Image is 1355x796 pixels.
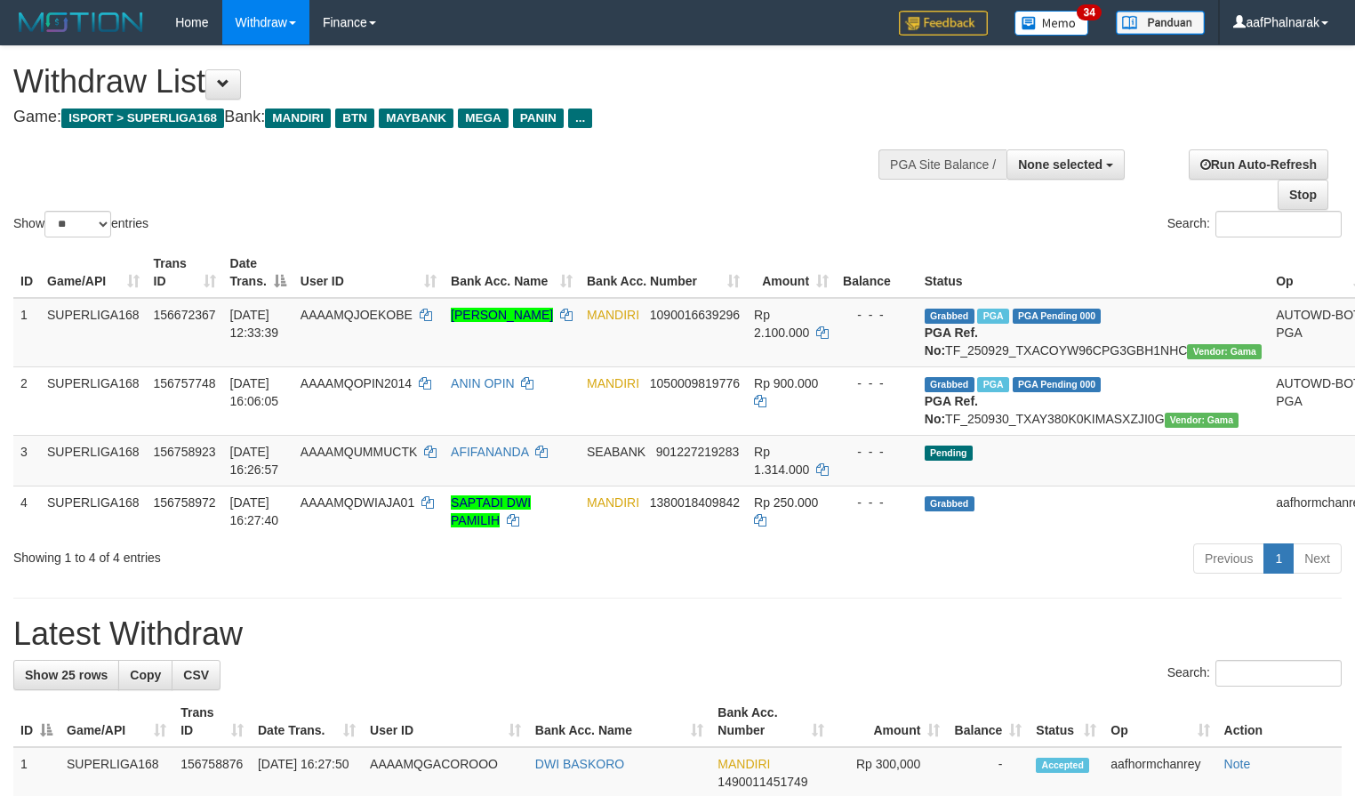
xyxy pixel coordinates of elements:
span: Copy 1490011451749 to clipboard [718,775,807,789]
td: TF_250930_TXAY380K0KIMASXZJI0G [918,366,1269,435]
div: - - - [843,443,910,461]
th: Bank Acc. Number: activate to sort column ascending [710,696,830,747]
span: Show 25 rows [25,668,108,682]
a: Stop [1278,180,1328,210]
span: Rp 250.000 [754,495,818,510]
td: SUPERLIGA168 [40,298,147,367]
input: Search: [1215,211,1342,237]
span: Copy [130,668,161,682]
label: Search: [1167,211,1342,237]
span: Vendor URL: https://trx31.1velocity.biz [1187,344,1262,359]
th: Amount: activate to sort column ascending [747,247,836,298]
input: Search: [1215,660,1342,687]
span: PANIN [513,109,564,128]
th: ID [13,247,40,298]
span: MANDIRI [587,376,639,390]
span: MANDIRI [587,308,639,322]
span: AAAAMQDWIAJA01 [301,495,414,510]
span: Copy 1050009819776 to clipboard [650,376,740,390]
h4: Game: Bank: [13,109,886,126]
span: [DATE] 12:33:39 [230,308,279,340]
img: Button%20Memo.svg [1014,11,1089,36]
span: MANDIRI [587,495,639,510]
td: 4 [13,486,40,536]
a: ANIN OPIN [451,376,515,390]
th: Bank Acc. Name: activate to sort column ascending [528,696,711,747]
td: SUPERLIGA168 [40,366,147,435]
span: 156672367 [154,308,216,322]
span: 34 [1077,4,1101,20]
span: MAYBANK [379,109,453,128]
span: Rp 900.000 [754,376,818,390]
span: AAAAMQJOEKOBE [301,308,413,322]
img: Feedback.jpg [899,11,988,36]
td: TF_250929_TXACOYW96CPG3GBH1NHC [918,298,1269,367]
span: Vendor URL: https://trx31.1velocity.biz [1165,413,1239,428]
span: CSV [183,668,209,682]
span: AAAAMQUMMUCTK [301,445,417,459]
a: Next [1293,543,1342,574]
span: Copy 1380018409842 to clipboard [650,495,740,510]
span: MANDIRI [718,757,770,771]
a: AFIFANANDA [451,445,528,459]
th: Trans ID: activate to sort column ascending [147,247,223,298]
div: PGA Site Balance / [878,149,1006,180]
span: Marked by aafsengchandara [977,309,1008,324]
img: MOTION_logo.png [13,9,148,36]
td: 2 [13,366,40,435]
span: ... [568,109,592,128]
th: Balance [836,247,918,298]
td: 3 [13,435,40,486]
a: [PERSON_NAME] [451,308,553,322]
th: User ID: activate to sort column ascending [363,696,528,747]
span: MEGA [458,109,509,128]
span: Copy 1090016639296 to clipboard [650,308,740,322]
label: Show entries [13,211,148,237]
th: User ID: activate to sort column ascending [293,247,444,298]
span: Grabbed [925,377,974,392]
a: CSV [172,660,220,690]
th: Game/API: activate to sort column ascending [40,247,147,298]
span: PGA Pending [1013,309,1102,324]
a: Previous [1193,543,1264,574]
span: 156758972 [154,495,216,510]
div: - - - [843,374,910,392]
a: Copy [118,660,172,690]
span: BTN [335,109,374,128]
th: Op: activate to sort column ascending [1103,696,1216,747]
button: None selected [1006,149,1125,180]
span: MANDIRI [265,109,331,128]
th: Amount: activate to sort column ascending [831,696,948,747]
th: Balance: activate to sort column ascending [947,696,1029,747]
th: Game/API: activate to sort column ascending [60,696,173,747]
span: [DATE] 16:27:40 [230,495,279,527]
span: Grabbed [925,496,974,511]
span: Marked by aafheankoy [977,377,1008,392]
td: 1 [13,298,40,367]
a: Run Auto-Refresh [1189,149,1328,180]
b: PGA Ref. No: [925,394,978,426]
span: Rp 1.314.000 [754,445,809,477]
span: Copy 901227219283 to clipboard [656,445,739,459]
span: 156757748 [154,376,216,390]
td: SUPERLIGA168 [40,486,147,536]
th: Trans ID: activate to sort column ascending [173,696,251,747]
span: [DATE] 16:26:57 [230,445,279,477]
select: Showentries [44,211,111,237]
span: [DATE] 16:06:05 [230,376,279,408]
th: Action [1217,696,1342,747]
span: PGA Pending [1013,377,1102,392]
b: PGA Ref. No: [925,326,978,358]
span: None selected [1018,157,1102,172]
div: - - - [843,494,910,511]
th: Date Trans.: activate to sort column ascending [251,696,363,747]
a: 1 [1263,543,1294,574]
th: Status [918,247,1269,298]
span: AAAAMQOPIN2014 [301,376,412,390]
div: Showing 1 to 4 of 4 entries [13,542,551,567]
label: Search: [1167,660,1342,687]
span: Pending [925,446,973,461]
a: Show 25 rows [13,660,119,690]
th: Bank Acc. Name: activate to sort column ascending [444,247,580,298]
span: SEABANK [587,445,645,459]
